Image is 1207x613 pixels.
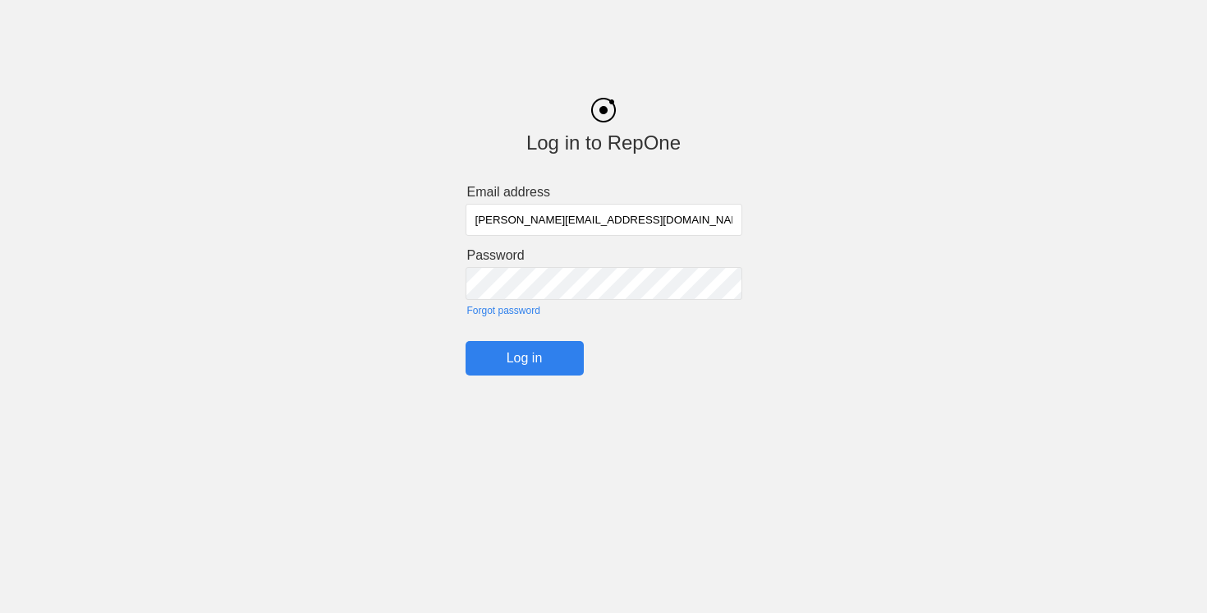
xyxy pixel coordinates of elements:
iframe: Chat Widget [911,422,1207,613]
a: Forgot password [467,305,742,316]
input: Log in [466,341,584,376]
input: name@domain.com [466,204,742,236]
img: black_logo.png [591,98,616,122]
label: Password [467,248,742,263]
div: Log in to RepOne [466,131,742,154]
label: Email address [467,185,742,200]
